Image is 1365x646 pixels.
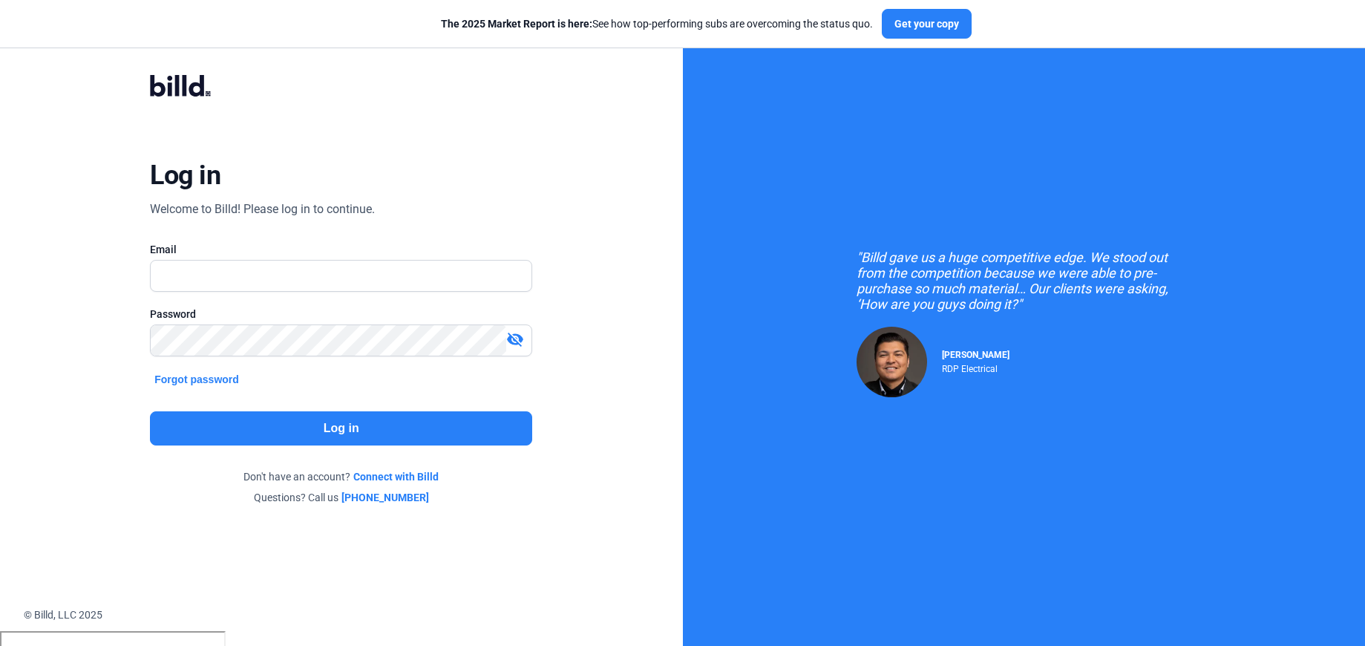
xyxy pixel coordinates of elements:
[150,242,532,257] div: Email
[353,469,439,484] a: Connect with Billd
[942,360,1009,374] div: RDP Electrical
[150,371,243,388] button: Forgot password
[857,249,1191,312] div: "Billd gave us a huge competitive edge. We stood out from the competition because we were able to...
[441,16,873,31] div: See how top-performing subs are overcoming the status quo.
[150,490,532,505] div: Questions? Call us
[150,159,220,192] div: Log in
[882,9,972,39] button: Get your copy
[857,327,927,397] img: Raul Pacheco
[150,411,532,446] button: Log in
[150,307,532,322] div: Password
[942,350,1009,360] span: [PERSON_NAME]
[341,490,429,505] a: [PHONE_NUMBER]
[150,200,375,218] div: Welcome to Billd! Please log in to continue.
[506,330,524,348] mat-icon: visibility_off
[441,18,592,30] span: The 2025 Market Report is here:
[150,469,532,484] div: Don't have an account?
